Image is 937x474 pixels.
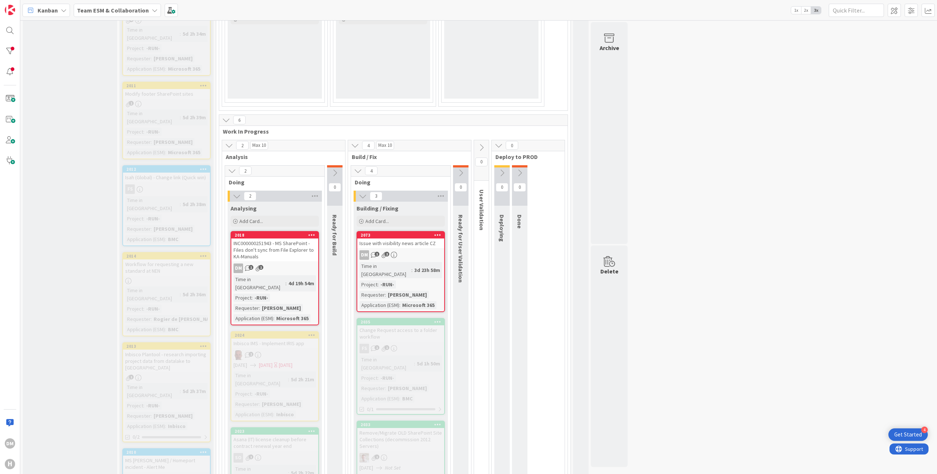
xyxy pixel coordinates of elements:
span: Build / Fix [352,153,462,160]
span: 1 [129,375,134,379]
span: Analysing [231,205,257,212]
span: 2x [801,7,811,14]
div: Project [234,294,252,302]
span: 1x [791,7,801,14]
div: 5d 2h 36m [181,290,208,298]
span: : [165,325,166,333]
div: 2035Change Request access to a folder workflow [357,319,444,342]
div: 2013Inbisco Plantool - research importing project data from datalake to [GEOGRAPHIC_DATA] [123,343,210,372]
span: 1 [249,454,253,459]
div: Project [125,44,143,52]
div: Application (ESM) [234,410,273,418]
div: Application (ESM) [359,395,399,403]
div: [PERSON_NAME] [260,400,303,408]
span: 2 [236,141,249,150]
span: 1 [375,345,379,350]
span: Add Card... [348,15,371,22]
div: Requester [125,225,151,233]
div: Requester [125,315,151,323]
img: Rd [359,453,369,463]
span: : [151,138,152,146]
div: [DATE] [279,361,292,369]
div: DM [231,263,318,273]
div: Application (ESM) [234,314,273,322]
span: 0 [475,158,488,166]
span: 1 [385,345,389,350]
span: 2 [244,192,256,201]
div: [PERSON_NAME] [386,384,429,392]
span: : [180,200,181,208]
div: 2011 [126,83,210,88]
span: 2 [385,252,389,257]
div: Asana (IT) license cleanup before contract renewal year end [231,435,318,451]
div: 2035 [357,319,444,325]
div: Get Started [894,431,922,438]
div: 5d 1h 50m [415,360,442,368]
span: : [165,235,166,243]
div: Rogier de [PERSON_NAME] [152,315,220,323]
div: 2073Issue with visibility news article CZ [357,232,444,248]
div: 2023Asana (IT) license cleanup before contract renewal year end [231,428,318,451]
span: Building / Fixing [357,205,399,212]
span: 4 [362,141,375,150]
span: Add Card... [239,15,263,22]
div: Change Request access to a folder workflow [357,325,444,342]
div: Project [125,402,143,410]
span: 0 [506,141,518,150]
div: Inbisco IMS - Implement IRIS app [231,339,318,348]
div: 2023 [231,428,318,435]
span: : [259,304,260,312]
div: 2014Workflow for requesting a new standard at NEN [123,253,210,276]
div: 5d 2h 21m [289,375,316,383]
div: -RUN- [144,215,162,223]
div: MS [PERSON_NAME] / Homeport incident - Alert Me [123,456,210,472]
div: 2013 [126,344,210,349]
div: 2013 [123,343,210,350]
div: 2023 [235,429,318,434]
span: : [151,225,152,233]
span: 0 [496,183,508,192]
span: : [143,44,144,52]
div: 3d 23h 58m [413,266,442,274]
span: : [180,387,181,395]
div: 2012 [123,166,210,173]
div: Application (ESM) [359,301,399,309]
div: 2073 [357,232,444,238]
span: : [273,314,274,322]
span: Analysis [226,153,336,160]
div: 2018 [235,233,318,238]
span: : [252,294,253,302]
div: -RUN- [379,280,396,289]
span: : [399,395,400,403]
div: Modify footer SharePoint sites [123,89,210,99]
div: -RUN- [144,305,162,313]
div: Time in [GEOGRAPHIC_DATA] [359,262,411,278]
div: -RUN- [379,374,396,382]
span: 0/2 [133,433,140,441]
span: 2 [249,352,253,357]
div: [PERSON_NAME] [260,304,303,312]
div: Project [234,390,252,398]
span: 1 [375,454,379,459]
div: -RUN- [144,128,162,136]
div: Remove/Migrate OLD SharePoint Site Collections (decommission 2012 Servers) [357,428,444,451]
b: Team ESM & Collaboration [77,7,149,14]
span: 1 [129,101,134,106]
span: Doing [355,178,441,186]
div: 2010 [126,450,210,455]
div: H [5,459,15,469]
div: 2033 [361,422,444,427]
div: Application (ESM) [125,325,165,333]
div: Microsoft 365 [166,65,202,73]
div: 2011Modify footer SharePoint sites [123,82,210,99]
span: 2 [239,166,252,175]
div: Delete [600,267,618,276]
div: Archive [600,43,619,52]
div: Inbisco Plantool - research importing project data from datalake to [GEOGRAPHIC_DATA] [123,350,210,372]
div: Requester [359,291,385,299]
div: Time in [GEOGRAPHIC_DATA] [125,109,180,125]
div: 2018 [231,232,318,238]
span: : [288,375,289,383]
div: 5d 2h 37m [181,387,208,395]
div: 2010 [123,449,210,456]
